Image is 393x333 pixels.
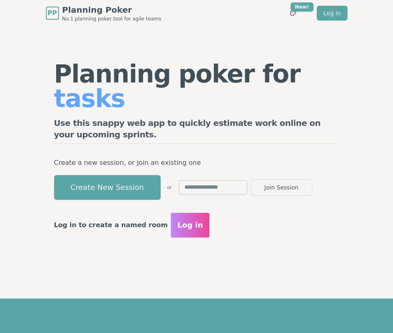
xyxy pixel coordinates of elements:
[54,117,339,144] h2: Use this snappy web app to quickly estimate work online on your upcoming sprints.
[177,219,203,231] span: Log in
[286,6,300,21] button: New!
[62,16,161,22] span: No.1 planning poker tool for agile teams
[291,2,314,11] div: New!
[171,213,209,237] button: Log in
[54,84,125,113] span: tasks
[167,184,172,191] span: or
[62,4,161,16] span: Planning Poker
[54,175,161,200] button: Create New Session
[54,157,339,169] p: Create a new session, or join an existing one
[54,219,168,231] p: Log in to create a named room
[48,8,57,18] span: PP
[46,4,161,22] a: PPPlanning PokerNo.1 planning poker tool for agile teams
[54,62,339,111] h1: Planning poker for
[251,179,312,196] button: Join Session
[317,6,347,21] a: Log in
